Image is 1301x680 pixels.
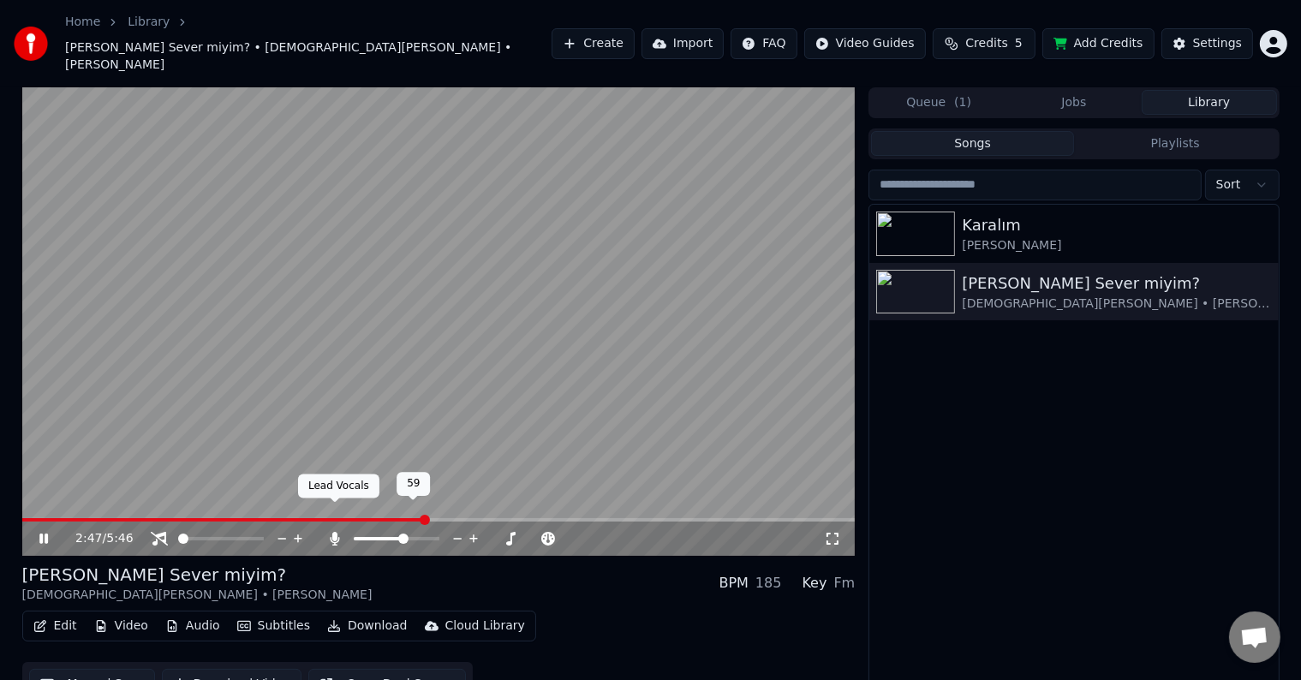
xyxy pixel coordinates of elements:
div: [DEMOGRAPHIC_DATA][PERSON_NAME] • [PERSON_NAME] [962,295,1271,313]
div: [PERSON_NAME] [962,237,1271,254]
a: Library [128,14,170,31]
div: [PERSON_NAME] Sever miyim? [22,563,373,587]
button: Subtitles [230,614,317,638]
span: 2:47 [75,530,102,547]
div: BPM [719,573,749,594]
button: Video Guides [804,28,926,59]
nav: breadcrumb [65,14,552,74]
button: Library [1142,90,1277,115]
button: Playlists [1074,131,1277,156]
button: Add Credits [1042,28,1155,59]
button: Audio [158,614,227,638]
a: Açık sohbet [1229,611,1280,663]
div: / [75,530,116,547]
span: ( 1 ) [954,94,971,111]
div: [DEMOGRAPHIC_DATA][PERSON_NAME] • [PERSON_NAME] [22,587,373,604]
button: Jobs [1006,90,1142,115]
button: Settings [1161,28,1253,59]
div: 185 [755,573,782,594]
span: [PERSON_NAME] Sever miyim? • [DEMOGRAPHIC_DATA][PERSON_NAME] • [PERSON_NAME] [65,39,552,74]
span: Credits [965,35,1007,52]
span: Sort [1216,176,1241,194]
button: Import [642,28,724,59]
div: Fm [834,573,856,594]
div: Cloud Library [445,617,525,635]
button: Edit [27,614,84,638]
button: Songs [871,131,1074,156]
div: Key [803,573,827,594]
button: Queue [871,90,1006,115]
div: Karalım [962,213,1271,237]
div: Settings [1193,35,1242,52]
a: Home [65,14,100,31]
button: Video [87,614,155,638]
span: 5 [1015,35,1023,52]
div: Lead Vocals [298,474,379,498]
button: Credits5 [933,28,1035,59]
button: Download [320,614,415,638]
img: youka [14,27,48,61]
div: [PERSON_NAME] Sever miyim? [962,271,1271,295]
div: 59 [397,472,430,496]
span: 5:46 [106,530,133,547]
button: FAQ [731,28,797,59]
button: Create [552,28,635,59]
